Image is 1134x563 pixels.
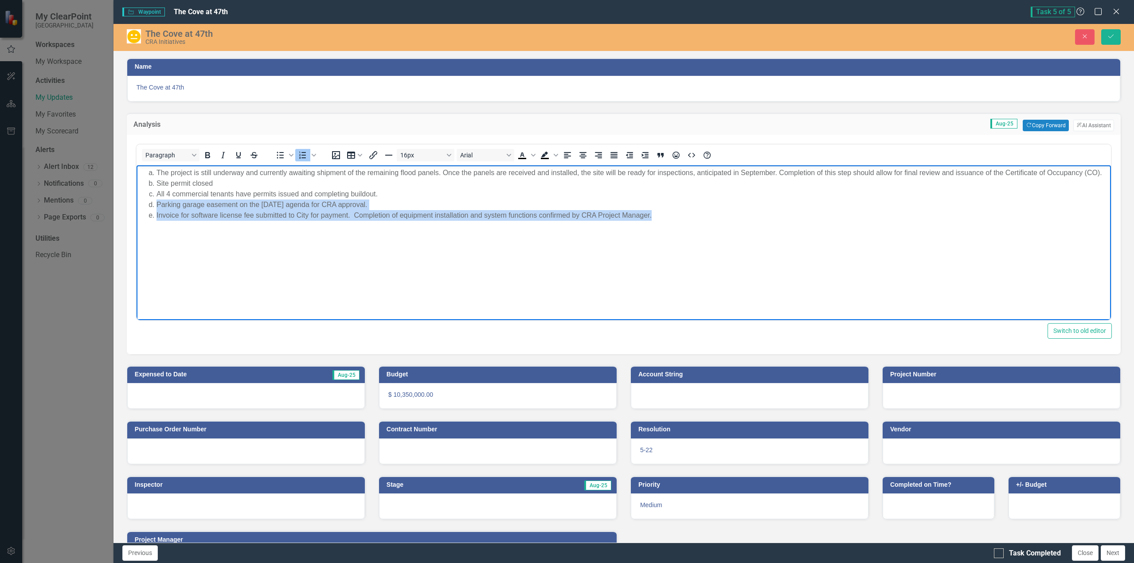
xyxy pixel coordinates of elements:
div: Numbered list [295,149,317,161]
button: Blockquote [653,149,668,161]
button: Table [344,149,365,161]
h3: Inspector [135,481,360,488]
button: Insert image [328,149,344,161]
span: Medium [640,501,662,508]
button: Italic [215,149,231,161]
span: Waypoint [122,8,165,16]
h3: Completed on Time? [890,481,990,488]
button: Justify [606,149,622,161]
button: Copy Forward [1023,120,1068,131]
h3: Project Manager [135,536,612,543]
button: Align left [560,149,575,161]
button: Insert/edit link [366,149,381,161]
div: Text color Black [515,149,537,161]
h3: Name [135,63,1116,70]
h3: Vendor [890,426,1116,433]
h3: +/- Budget [1016,481,1116,488]
span: Aug-25 [332,370,360,380]
h3: Analysis [133,121,309,129]
span: Arial [460,152,504,159]
button: Align center [575,149,590,161]
div: The Cove at 47th [145,29,691,39]
button: Block Paragraph [142,149,199,161]
div: Background color Black [537,149,559,161]
h3: Account String [638,371,864,378]
button: Close [1072,545,1099,561]
span: Aug-25 [584,481,611,490]
div: CRA Initiatives [145,39,691,45]
span: $ 10,350,000.00 [388,391,433,398]
button: Underline [231,149,246,161]
button: Previous [122,545,158,561]
span: 5-22 [640,446,653,454]
button: Font size 16px [397,149,454,161]
span: Task 5 of 5 [1031,7,1075,17]
button: Help [700,149,715,161]
h3: Expensed to Date [135,371,282,378]
button: AI Assistant [1073,120,1114,131]
button: Increase indent [637,149,653,161]
div: Bullet list [273,149,295,161]
button: Decrease indent [622,149,637,161]
span: The Cove at 47th [137,83,1111,92]
img: In Progress [127,29,141,43]
iframe: Rich Text Area [137,165,1111,320]
button: HTML Editor [684,149,699,161]
h3: Priority [638,481,864,488]
h3: Project Number [890,371,1116,378]
h3: Purchase Order Number [135,426,360,433]
h3: Budget [387,371,612,378]
span: Aug-25 [990,119,1017,129]
div: Task Completed [1009,548,1061,559]
span: 16px [400,152,444,159]
span: The Cove at 47th [174,8,228,16]
button: Emojis [669,149,684,161]
button: Next [1101,545,1125,561]
h3: Resolution [638,426,864,433]
h3: Contract Number [387,426,612,433]
span: Paragraph [145,152,189,159]
button: Font Arial [457,149,514,161]
h3: Stage [387,481,472,488]
button: Horizontal line [381,149,396,161]
button: Switch to old editor [1048,323,1112,339]
button: Strikethrough [246,149,262,161]
button: Bold [200,149,215,161]
button: Align right [591,149,606,161]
